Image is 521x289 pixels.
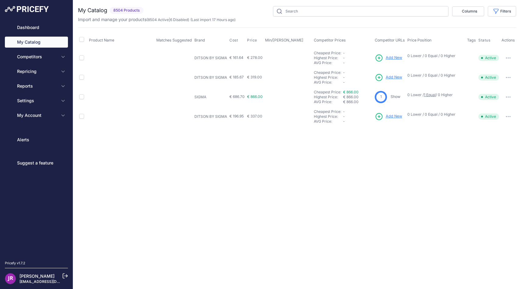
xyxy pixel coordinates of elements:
[247,75,262,79] span: € 319.00
[314,80,343,85] div: AVG Price:
[343,75,345,80] span: -
[391,94,400,99] a: Show
[247,94,263,99] span: € 866.00
[386,55,402,61] span: Add New
[314,60,343,65] div: AVG Price:
[375,112,402,121] a: Add New
[190,17,236,22] span: (Last import 17 Hours ago)
[170,17,188,22] a: 6 Disabled
[407,92,461,97] p: 0 Lower / / 0 Higher
[314,38,346,42] span: Competitor Prices
[229,38,239,43] button: Cost
[17,68,57,74] span: Repricing
[343,99,372,104] div: € 866.00
[478,38,492,43] button: Status
[5,22,68,253] nav: Sidebar
[407,112,461,117] p: 0 Lower / 0 Equal / 0 Higher
[502,38,515,42] span: Actions
[17,112,57,118] span: My Account
[229,75,244,79] span: € 185.67
[375,54,402,62] a: Add New
[343,60,345,65] span: -
[375,38,405,42] span: Competitor URLs
[478,114,499,120] span: Active
[343,51,345,55] span: -
[247,114,262,118] span: € 337.00
[5,66,68,77] button: Repricing
[229,94,245,99] span: € 686.70
[343,56,345,60] span: -
[194,75,227,80] p: DITSON BY SIGMA
[148,17,169,22] a: 8504 Active
[229,38,238,43] span: Cost
[5,51,68,62] button: Competitors
[343,109,345,114] span: -
[467,38,476,42] span: Tags
[478,38,491,43] span: Status
[110,7,144,14] span: 8504 Products
[386,74,402,80] span: Add New
[478,55,499,61] span: Active
[343,80,345,85] span: -
[343,114,345,119] span: -
[5,261,25,266] div: Pricefy v1.7.2
[194,56,227,60] p: DITSON BY SIGMA
[5,110,68,121] button: My Account
[343,119,345,124] span: -
[5,157,68,168] a: Suggest a feature
[265,38,303,42] span: Min/[PERSON_NAME]
[314,119,343,124] div: AVG Price:
[229,114,244,118] span: € 196.95
[386,114,402,119] span: Add New
[424,92,436,97] a: 1 Equal
[5,37,68,48] a: My Catalog
[375,73,402,82] a: Add New
[17,83,57,89] span: Reports
[5,134,68,145] a: Alerts
[314,114,343,119] div: Highest Price:
[194,38,205,42] span: Brand
[5,95,68,106] button: Settings
[314,51,341,55] a: Cheapest Price:
[17,98,57,104] span: Settings
[314,56,343,60] div: Highest Price:
[273,6,448,16] input: Search
[380,94,382,100] span: 1
[78,16,236,23] p: Import and manage your products
[343,90,359,94] a: € 866.00
[247,38,258,43] button: Price
[314,70,341,75] a: Cheapest Price:
[229,55,243,60] span: € 161.64
[156,38,192,42] span: Matches Suggested
[19,273,55,279] a: [PERSON_NAME]
[407,73,461,78] p: 0 Lower / 0 Equal / 0 Higher
[194,95,227,99] p: SIGMA
[407,38,431,42] span: Price Position
[78,6,107,15] h2: My Catalog
[314,75,343,80] div: Highest Price:
[89,38,114,42] span: Product Name
[5,81,68,92] button: Reports
[194,114,227,119] p: DITSON BY SIGMA
[314,90,341,94] a: Cheapest Price:
[247,55,263,60] span: € 278.00
[314,95,343,99] div: Highest Price:
[19,279,83,284] a: [EMAIL_ADDRESS][DOMAIN_NAME]
[147,17,189,22] span: ( | )
[5,22,68,33] a: Dashboard
[343,70,345,75] span: -
[247,38,257,43] span: Price
[407,53,461,58] p: 0 Lower / 0 Equal / 0 Higher
[478,94,499,100] span: Active
[343,95,359,99] span: € 866.00
[478,74,499,81] span: Active
[17,54,57,60] span: Competitors
[452,6,484,16] button: Columns
[5,6,49,12] img: Pricefy Logo
[314,109,341,114] a: Cheapest Price:
[488,6,516,16] button: Filters
[314,99,343,104] div: AVG Price:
